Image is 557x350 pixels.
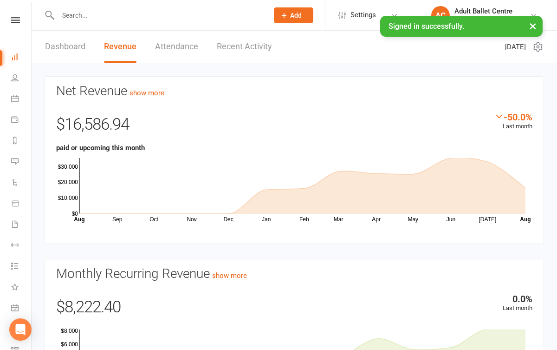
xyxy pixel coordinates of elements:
div: $8,222.40 [56,294,532,325]
input: Search... [55,9,262,22]
span: Settings [350,5,376,26]
a: Product Sales [11,194,32,215]
span: Add [290,12,302,19]
strong: paid or upcoming this month [56,144,145,152]
a: Recent Activity [217,31,272,63]
button: Add [274,7,313,23]
a: Dashboard [11,47,32,68]
span: [DATE] [505,41,526,53]
div: Open Intercom Messenger [9,318,32,341]
h3: Monthly Recurring Revenue [56,267,532,281]
a: Reports [11,131,32,152]
a: General attendance kiosk mode [11,298,32,319]
div: $16,586.94 [56,112,532,142]
div: Last month [503,294,532,313]
div: -50.0% [494,112,532,122]
div: Last month [494,112,532,132]
div: Adult Ballet Centre [454,7,512,15]
a: Payments [11,110,32,131]
a: show more [212,271,247,280]
a: What's New [11,277,32,298]
a: Calendar [11,89,32,110]
a: Attendance [155,31,198,63]
div: AC [431,6,450,25]
a: show more [130,89,164,97]
a: People [11,68,32,89]
a: Dashboard [45,31,85,63]
span: Signed in successfully. [389,22,464,31]
h3: Net Revenue [56,84,532,99]
button: × [525,16,541,36]
div: Adult Ballet Centre [454,15,512,24]
div: 0.0% [503,294,532,304]
a: Revenue [104,31,136,63]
